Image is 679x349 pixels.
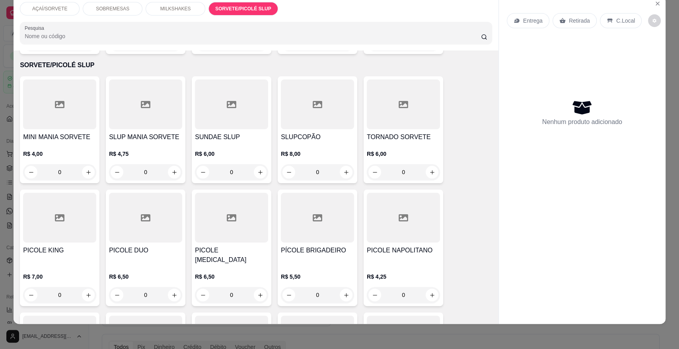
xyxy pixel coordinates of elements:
[281,132,354,142] h4: SLUPCOPÃO
[160,6,191,12] p: MILKSHAKES
[82,166,95,178] button: increase-product-quantity
[109,273,182,281] p: R$ 6,50
[648,14,661,27] button: decrease-product-quantity
[23,246,96,255] h4: PICOLE KING
[426,289,438,301] button: increase-product-quantity
[368,289,381,301] button: decrease-product-quantity
[111,166,123,178] button: decrease-product-quantity
[367,132,440,142] h4: TORNADO SORVETE
[109,132,182,142] h4: SLUP MANIA SORVETE
[340,289,352,301] button: increase-product-quantity
[254,166,267,178] button: increase-product-quantity
[25,25,47,31] label: Pesquisa
[569,17,590,25] p: Retirada
[523,17,543,25] p: Entrega
[23,132,96,142] h4: MINI MANIA SORVETE
[168,166,181,178] button: increase-product-quantity
[96,6,129,12] p: SOBREMESAS
[367,150,440,158] p: R$ 6,00
[367,246,440,255] h4: PICOLE NAPOLITANO
[168,289,181,301] button: increase-product-quantity
[25,32,481,40] input: Pesquisa
[281,246,354,255] h4: PÍCOLE BRIGADEIRO
[23,150,96,158] p: R$ 4,00
[254,289,267,301] button: increase-product-quantity
[195,132,268,142] h4: SUNDAE SLUP
[20,60,492,70] p: SORVETE/PICOLÉ SLUP
[195,246,268,265] h4: PICOLE [MEDICAL_DATA]
[195,273,268,281] p: R$ 6,50
[616,17,635,25] p: C.Local
[367,273,440,281] p: R$ 4,25
[25,166,37,178] button: decrease-product-quantity
[426,166,438,178] button: increase-product-quantity
[281,273,354,281] p: R$ 5,50
[197,166,209,178] button: decrease-product-quantity
[23,273,96,281] p: R$ 7,00
[197,289,209,301] button: decrease-product-quantity
[109,246,182,255] h4: PICOLE DUO
[340,166,352,178] button: increase-product-quantity
[542,117,622,127] p: Nenhum produto adicionado
[368,166,381,178] button: decrease-product-quantity
[282,289,295,301] button: decrease-product-quantity
[215,6,271,12] p: SORVETE/PICOLÉ SLUP
[82,289,95,301] button: increase-product-quantity
[281,150,354,158] p: R$ 8,00
[32,6,67,12] p: AÇAÍ/SORVETE
[109,150,182,158] p: R$ 4,75
[195,150,268,158] p: R$ 6,00
[111,289,123,301] button: decrease-product-quantity
[25,289,37,301] button: decrease-product-quantity
[282,166,295,178] button: decrease-product-quantity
